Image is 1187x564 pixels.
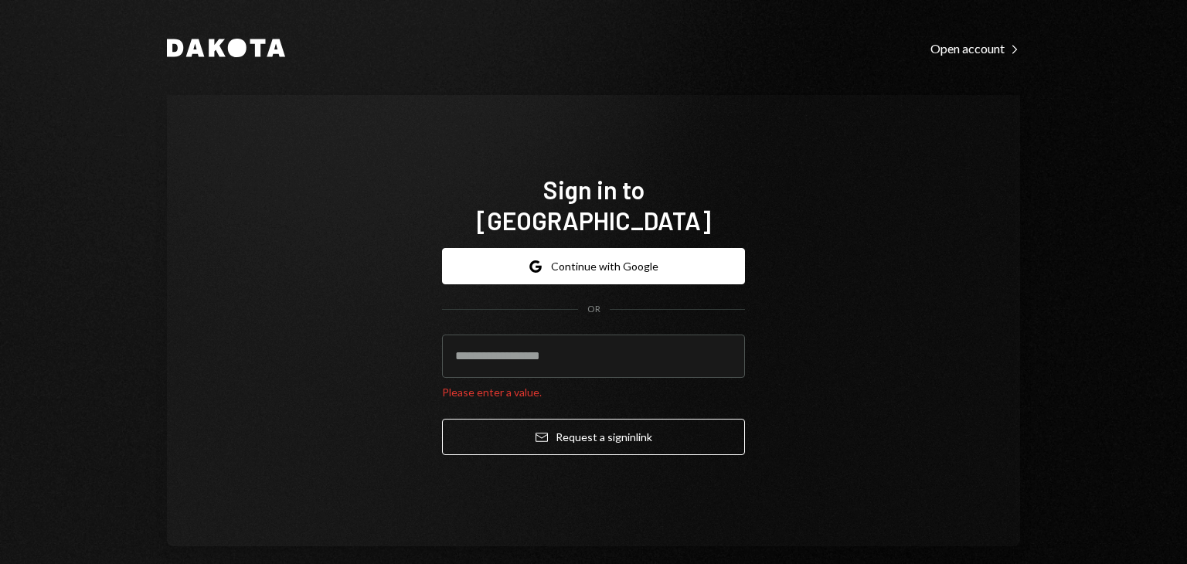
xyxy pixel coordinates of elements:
div: Open account [930,41,1020,56]
div: OR [587,303,600,316]
div: Please enter a value. [442,384,745,400]
button: Continue with Google [442,248,745,284]
a: Open account [930,39,1020,56]
button: Request a signinlink [442,419,745,455]
h1: Sign in to [GEOGRAPHIC_DATA] [442,174,745,236]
